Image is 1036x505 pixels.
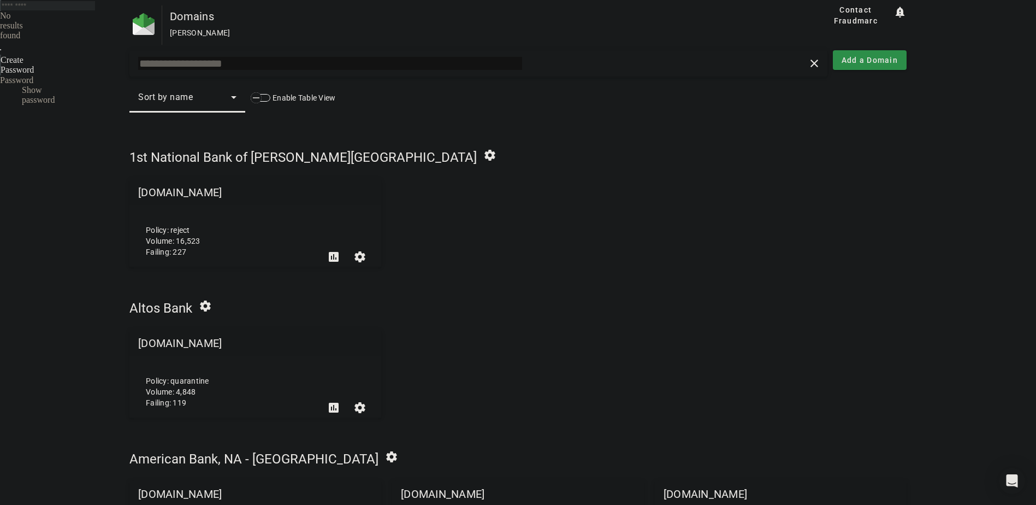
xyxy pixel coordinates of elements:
button: DMARC Report [321,395,347,421]
button: Contact Fraudmarc [818,5,893,25]
span: Contact Fraudmarc [822,4,889,26]
span: 1st National Bank of [PERSON_NAME][GEOGRAPHIC_DATA] [129,150,477,165]
span: Altos Bank [129,301,192,316]
span: Sort by name [138,92,193,102]
mat-icon: notification_important [893,5,907,19]
img: Fraudmarc Logo [133,13,155,35]
span: American Bank, NA - [GEOGRAPHIC_DATA] [129,451,378,467]
label: Enable Table View [270,92,335,103]
div: Policy: reject Volume: 16,523 Failing: 227 [138,189,321,257]
button: Settings [347,395,373,421]
div: Domains [170,11,783,22]
app-page-header: Domains [129,5,907,45]
button: Settings [347,244,373,270]
span: Add a Domain [842,55,898,66]
div: Open Intercom Messenger [999,468,1025,494]
button: DMARC Report [321,244,347,270]
div: [PERSON_NAME] [170,27,783,38]
button: Add a Domain [833,50,907,70]
div: Policy: quarantine Volume: 4,848 Failing: 119 [138,340,321,408]
mat-grid-tile-header: [DOMAIN_NAME] [129,179,381,205]
mat-grid-tile-header: [DOMAIN_NAME] [129,330,381,356]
